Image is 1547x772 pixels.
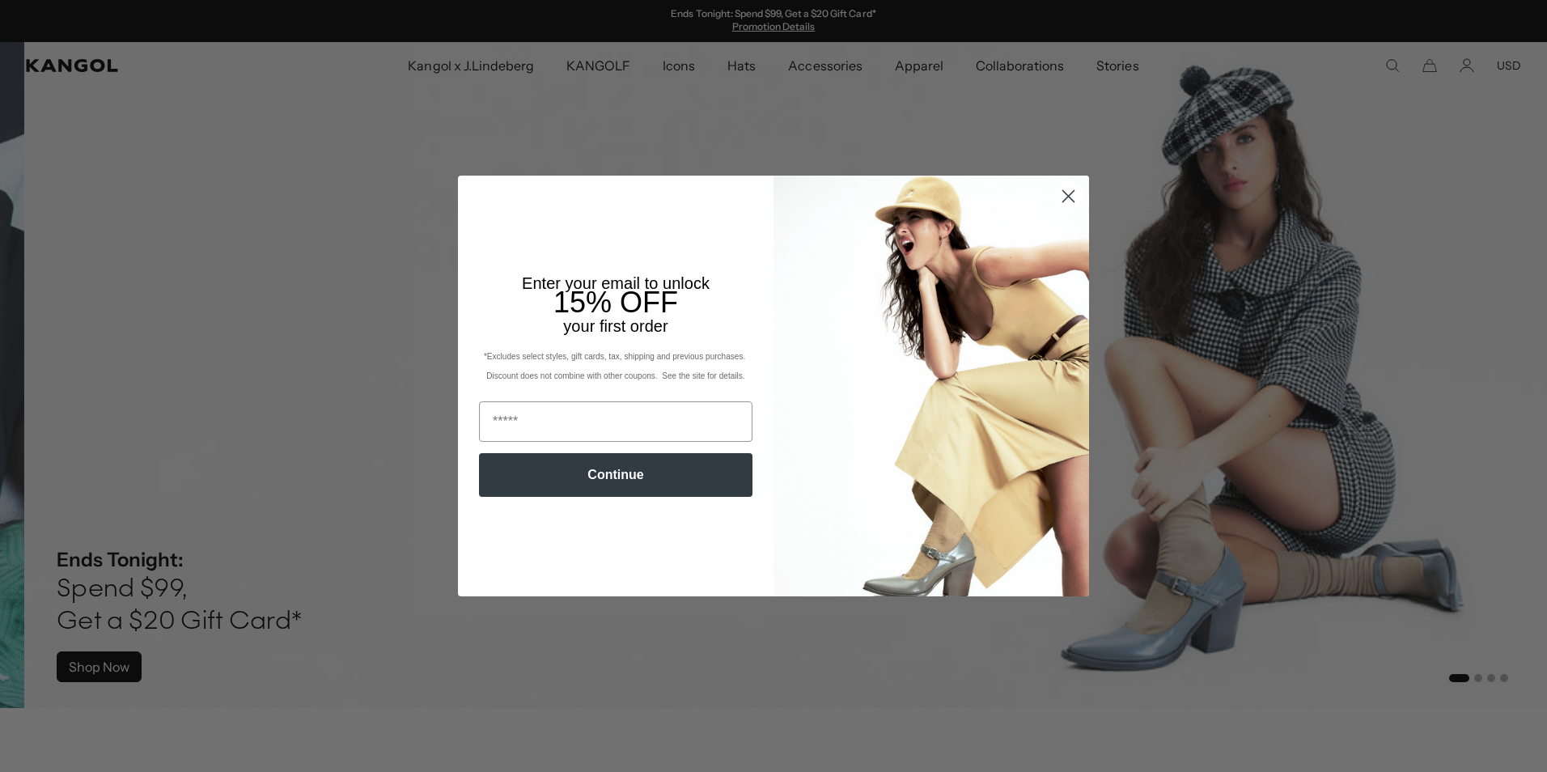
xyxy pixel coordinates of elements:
span: 15% OFF [553,286,678,319]
span: your first order [563,317,668,335]
button: Close dialog [1054,182,1083,210]
span: *Excludes select styles, gift cards, tax, shipping and previous purchases. Discount does not comb... [484,352,748,380]
img: 93be19ad-e773-4382-80b9-c9d740c9197f.jpeg [773,176,1089,596]
button: Continue [479,453,752,497]
input: Email [479,401,752,442]
span: Enter your email to unlock [522,274,710,292]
